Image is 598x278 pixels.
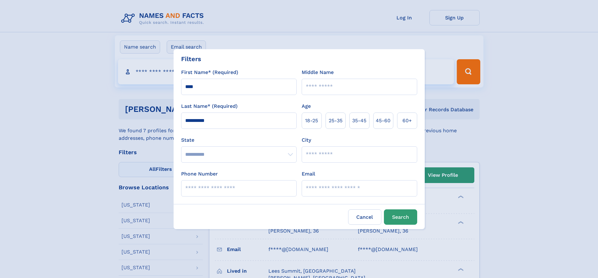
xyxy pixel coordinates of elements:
label: City [302,136,311,144]
span: 60+ [402,117,412,124]
label: Cancel [348,209,381,225]
span: 35‑45 [352,117,366,124]
label: Email [302,170,315,178]
div: Filters [181,54,201,64]
label: Age [302,102,311,110]
span: 25‑35 [329,117,342,124]
label: State [181,136,297,144]
span: 18‑25 [305,117,318,124]
label: First Name* (Required) [181,69,238,76]
label: Middle Name [302,69,334,76]
label: Last Name* (Required) [181,102,238,110]
button: Search [384,209,417,225]
span: 45‑60 [376,117,391,124]
label: Phone Number [181,170,218,178]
